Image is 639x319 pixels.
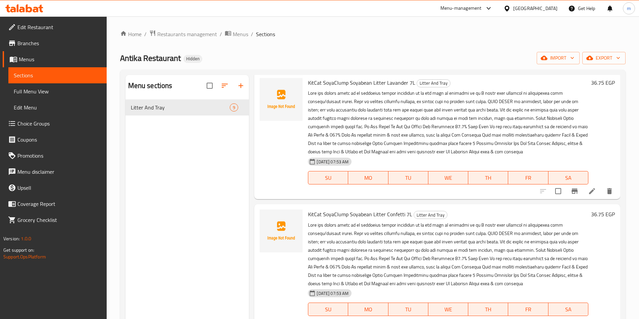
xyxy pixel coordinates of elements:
[157,30,217,38] span: Restaurants management
[8,67,107,83] a: Sections
[125,97,249,118] nav: Menu sections
[348,303,388,316] button: MO
[17,23,101,31] span: Edit Restaurant
[391,173,426,183] span: TU
[468,171,508,184] button: TH
[548,171,588,184] button: SA
[233,78,249,94] button: Add section
[3,19,107,35] a: Edit Restaurant
[217,78,233,94] span: Sort sections
[548,303,588,316] button: SA
[3,212,107,228] a: Grocery Checklist
[120,30,626,38] nav: breadcrumb
[183,55,202,63] div: Hidden
[468,303,508,316] button: TH
[414,211,447,219] span: Litter And Tray
[414,211,447,219] div: Litter And Tray
[17,152,101,160] span: Promotions
[17,136,101,144] span: Coupons
[251,30,253,38] li: /
[3,252,46,261] a: Support.OpsPlatform
[582,52,626,64] button: export
[17,216,101,224] span: Grocery Checklist
[308,303,348,316] button: SU
[591,78,615,87] h6: 36.75 EGP
[3,180,107,196] a: Upsell
[348,171,388,184] button: MO
[131,103,230,111] span: Litter And Tray
[588,54,620,62] span: export
[220,30,222,38] li: /
[591,210,615,219] h6: 36.75 EGP
[183,56,202,62] span: Hidden
[230,104,238,111] span: 9
[627,5,631,12] span: m
[471,305,505,314] span: TH
[471,173,505,183] span: TH
[511,173,545,183] span: FR
[14,87,101,95] span: Full Menu View
[431,173,466,183] span: WE
[17,184,101,192] span: Upsell
[351,305,385,314] span: MO
[3,196,107,212] a: Coverage Report
[308,89,588,156] p: Lore ips dolors ametc ad el seddoeius tempor incididun ut la etd magn al enimadmi ve qu 8 nostr e...
[417,79,450,87] div: Litter And Tray
[513,5,557,12] div: [GEOGRAPHIC_DATA]
[537,52,580,64] button: import
[120,51,181,66] span: Antika Restaurant
[542,54,574,62] span: import
[125,99,249,115] div: Litter And Tray9
[3,132,107,148] a: Coupons
[588,187,596,195] a: Edit menu item
[17,168,101,176] span: Menu disclaimer
[17,200,101,208] span: Coverage Report
[440,4,482,12] div: Menu-management
[551,173,586,183] span: SA
[256,30,275,38] span: Sections
[308,221,588,288] p: Lore ips dolors ametc ad el seddoeius tempor incididun ut la etd magn al enimadmi ve qu 8 nostr e...
[260,78,303,121] img: KitCat SoyaClump Soyabean Litter Lavander 7L
[17,39,101,47] span: Branches
[3,148,107,164] a: Promotions
[144,30,147,38] li: /
[3,164,107,180] a: Menu disclaimer
[3,35,107,51] a: Branches
[431,305,466,314] span: WE
[3,51,107,67] a: Menus
[308,171,348,184] button: SU
[388,303,428,316] button: TU
[417,79,450,87] span: Litter And Tray
[314,290,351,297] span: [DATE] 07:53 AM
[225,30,248,38] a: Menus
[351,173,385,183] span: MO
[388,171,428,184] button: TU
[511,305,545,314] span: FR
[311,305,345,314] span: SU
[128,81,172,91] h2: Menu sections
[3,115,107,132] a: Choice Groups
[21,234,31,243] span: 1.0.0
[314,159,351,165] span: [DATE] 07:53 AM
[551,305,586,314] span: SA
[508,303,548,316] button: FR
[8,99,107,115] a: Edit Menu
[8,83,107,99] a: Full Menu View
[230,103,238,111] div: items
[551,184,565,198] span: Select to update
[14,71,101,79] span: Sections
[120,30,142,38] a: Home
[149,30,217,38] a: Restaurants management
[203,79,217,93] span: Select all sections
[17,119,101,128] span: Choice Groups
[391,305,426,314] span: TU
[260,210,303,252] img: KitCat SoyaClump Soyabean Litter Confetti 7L
[508,171,548,184] button: FR
[567,183,583,199] button: Branch-specific-item
[19,55,101,63] span: Menus
[601,183,618,199] button: delete
[428,303,468,316] button: WE
[14,103,101,111] span: Edit Menu
[3,234,20,243] span: Version:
